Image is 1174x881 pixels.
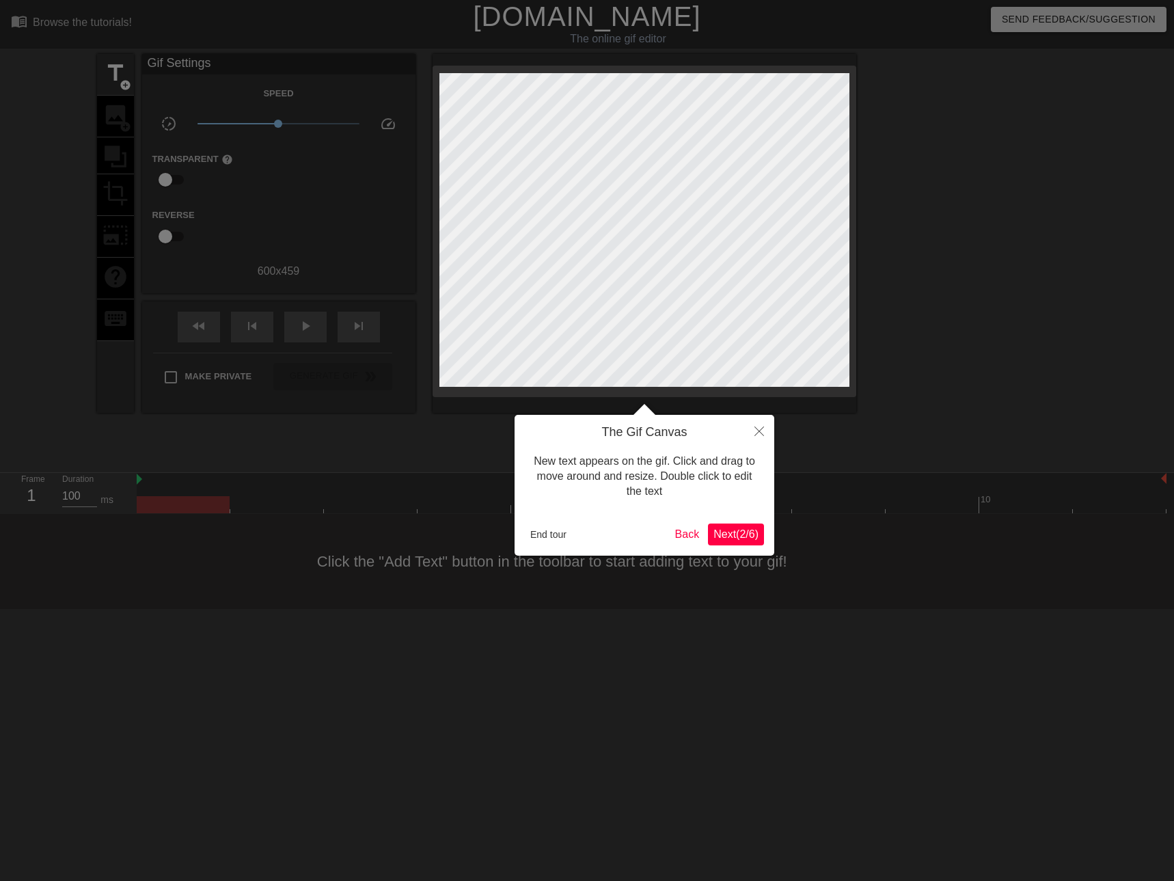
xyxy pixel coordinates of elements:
[525,425,764,440] h4: The Gif Canvas
[525,524,572,545] button: End tour
[708,524,764,545] button: Next
[713,528,759,540] span: Next ( 2 / 6 )
[525,440,764,513] div: New text appears on the gif. Click and drag to move around and resize. Double click to edit the text
[744,415,774,446] button: Close
[670,524,705,545] button: Back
